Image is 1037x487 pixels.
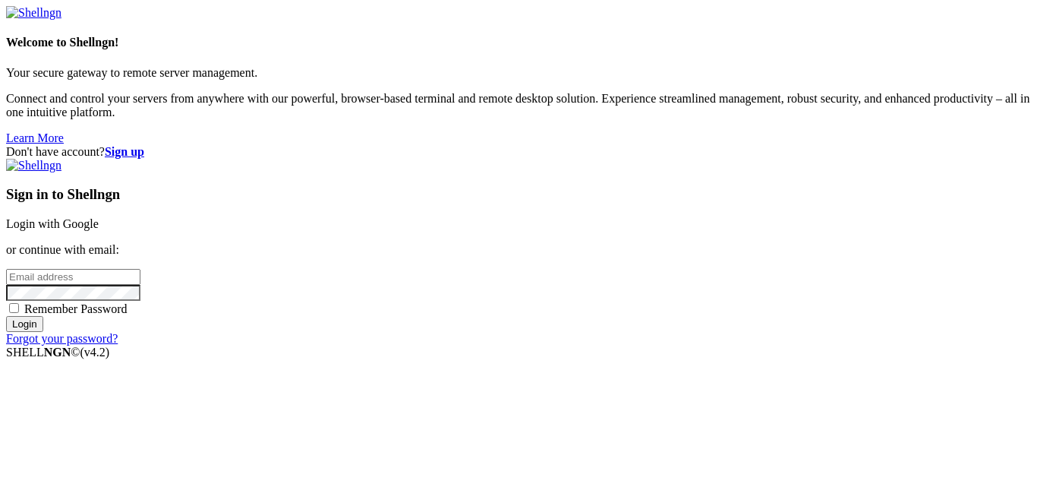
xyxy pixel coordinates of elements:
p: Connect and control your servers from anywhere with our powerful, browser-based terminal and remo... [6,92,1031,119]
input: Remember Password [9,303,19,313]
img: Shellngn [6,159,61,172]
a: Learn More [6,131,64,144]
span: 4.2.0 [80,346,110,359]
a: Sign up [105,145,144,158]
a: Forgot your password? [6,332,118,345]
span: Remember Password [24,302,128,315]
img: Shellngn [6,6,61,20]
h3: Sign in to Shellngn [6,186,1031,203]
b: NGN [44,346,71,359]
div: Don't have account? [6,145,1031,159]
p: Your secure gateway to remote server management. [6,66,1031,80]
span: SHELL © [6,346,109,359]
a: Login with Google [6,217,99,230]
input: Login [6,316,43,332]
h4: Welcome to Shellngn! [6,36,1031,49]
p: or continue with email: [6,243,1031,257]
input: Email address [6,269,140,285]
